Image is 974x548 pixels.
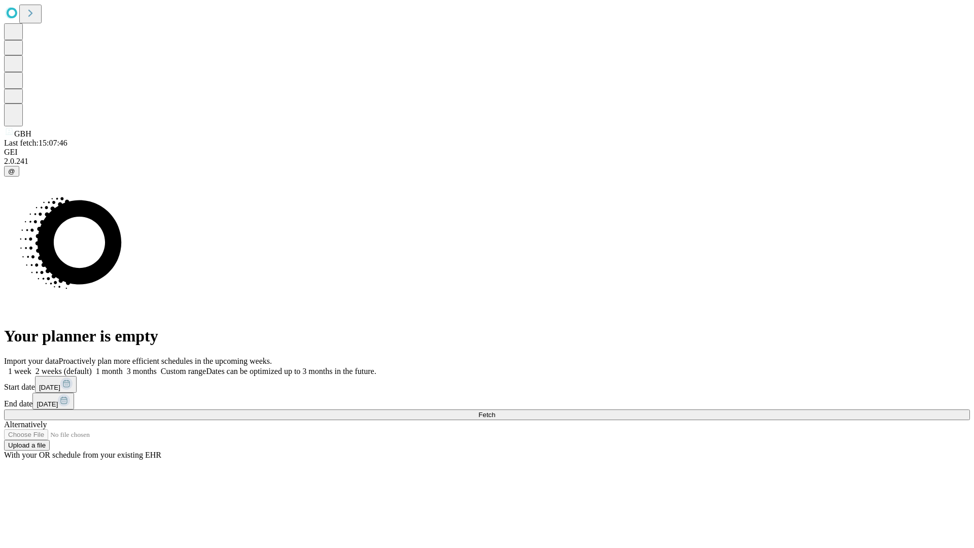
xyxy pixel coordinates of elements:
[8,367,31,375] span: 1 week
[59,357,272,365] span: Proactively plan more efficient schedules in the upcoming weeks.
[37,400,58,408] span: [DATE]
[127,367,157,375] span: 3 months
[4,148,970,157] div: GEI
[39,384,60,391] span: [DATE]
[35,376,77,393] button: [DATE]
[4,393,970,409] div: End date
[4,409,970,420] button: Fetch
[14,129,31,138] span: GBH
[32,393,74,409] button: [DATE]
[4,451,161,459] span: With your OR schedule from your existing EHR
[4,157,970,166] div: 2.0.241
[478,411,495,419] span: Fetch
[4,440,50,451] button: Upload a file
[36,367,92,375] span: 2 weeks (default)
[161,367,206,375] span: Custom range
[8,167,15,175] span: @
[206,367,376,375] span: Dates can be optimized up to 3 months in the future.
[4,327,970,346] h1: Your planner is empty
[96,367,123,375] span: 1 month
[4,357,59,365] span: Import your data
[4,139,67,147] span: Last fetch: 15:07:46
[4,420,47,429] span: Alternatively
[4,376,970,393] div: Start date
[4,166,19,177] button: @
